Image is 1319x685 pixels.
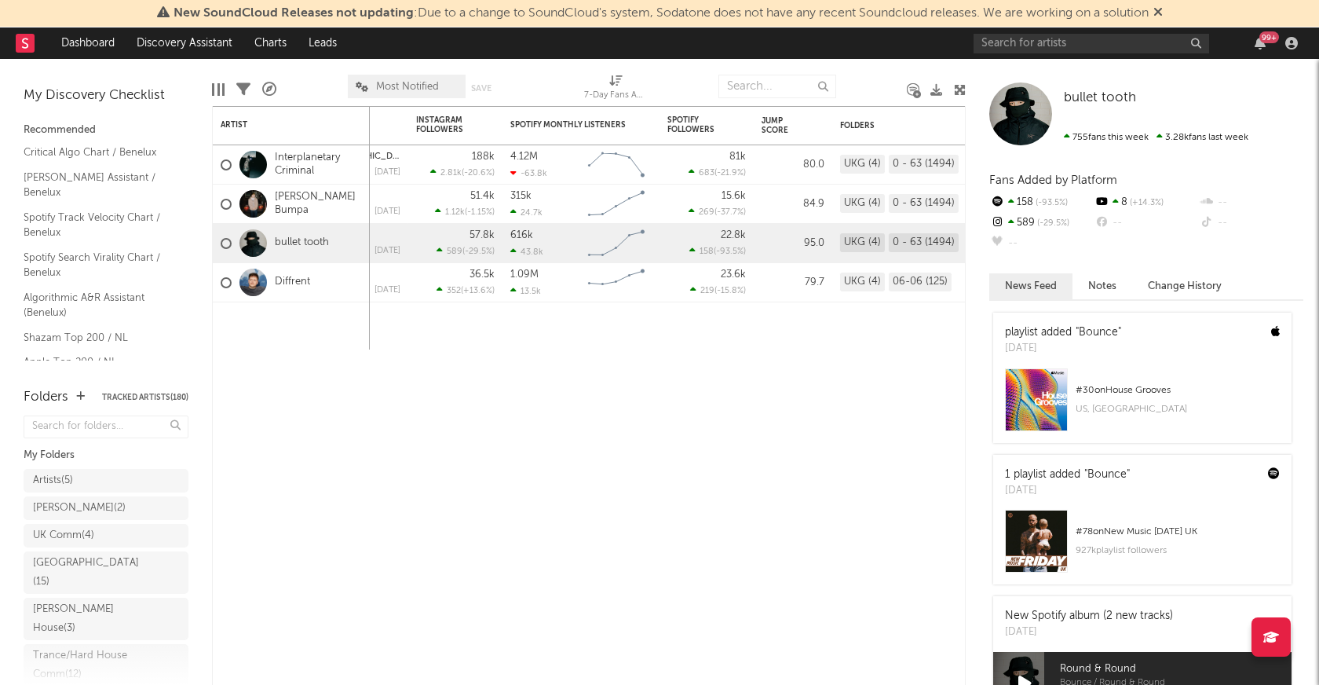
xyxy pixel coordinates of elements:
a: Apple Top 200 / NL [24,353,173,371]
div: 95.0 [762,234,824,253]
div: A&R Pipeline [262,67,276,112]
a: Dashboard [50,27,126,59]
span: -21.9 % [717,169,744,178]
div: [DATE] [1005,483,1130,499]
a: bullet tooth [1064,90,1136,106]
div: 1 playlist added [1005,467,1130,483]
div: Artist [221,120,338,130]
div: -- [989,233,1094,254]
a: Spotify Search Virality Chart / Benelux [24,249,173,281]
button: Notes [1072,273,1132,299]
input: Search for folders... [24,416,188,438]
div: 81k [729,152,746,162]
div: [PERSON_NAME] House ( 3 ) [33,600,144,638]
a: UK Comm(4) [24,524,188,548]
svg: Chart title [581,224,652,263]
button: 99+ [1255,37,1266,49]
svg: Chart title [581,185,652,224]
div: 8 [1094,192,1198,213]
div: 0 - 63 (1494) [889,155,959,174]
button: Save [471,84,491,93]
div: ( ) [689,207,746,217]
div: ( ) [430,167,495,178]
div: 7-Day Fans Added (7-Day Fans Added) [584,86,647,105]
span: : Due to a change to SoundCloud's system, Sodatone does not have any recent Soundcloud releases. ... [174,7,1149,20]
a: [PERSON_NAME](2) [24,496,188,520]
div: 188k [472,152,495,162]
span: 755 fans this week [1064,133,1149,142]
div: playlist added [1005,324,1121,341]
div: Edit Columns [212,67,225,112]
div: UKG (4) [840,194,885,213]
span: -20.6 % [464,169,492,178]
div: Recommended [24,121,188,140]
div: ( ) [437,246,495,256]
div: UK Comm ( 4 ) [33,526,94,545]
div: 23.6k [721,269,746,280]
a: [PERSON_NAME] Assistant / Benelux [24,169,173,201]
button: News Feed [989,273,1072,299]
div: 80.0 [762,156,824,174]
div: My Discovery Checklist [24,86,188,105]
a: Critical Algo Chart / Benelux [24,144,173,161]
div: ( ) [689,167,746,178]
a: Charts [243,27,298,59]
span: 352 [447,287,461,295]
div: 13.5k [510,286,541,296]
input: Search... [718,75,836,98]
div: UKG (4) [840,155,885,174]
div: Artists ( 5 ) [33,471,73,490]
div: 22.8k [721,230,746,240]
span: Fans Added by Platform [989,174,1117,186]
div: My Folders [24,446,188,465]
a: Artists(5) [24,469,188,493]
div: 15.6k [722,191,746,201]
span: 158 [700,247,714,256]
div: 36.5k [470,269,495,280]
span: 269 [699,208,714,217]
a: [PERSON_NAME] Bumpa [275,191,362,218]
div: # 78 on New Music [DATE] UK [1076,522,1280,541]
span: 589 [447,247,462,256]
a: "Bounce" [1076,327,1121,338]
div: 84.9 [762,195,824,214]
div: Spotify Monthly Listeners [510,120,628,130]
div: 158 [989,192,1094,213]
div: 616k [510,230,533,240]
a: [PERSON_NAME] House(3) [24,598,188,640]
a: Interplanetary Criminal [275,152,362,178]
div: 927k playlist followers [1076,541,1280,560]
span: 219 [700,287,714,295]
a: Leads [298,27,348,59]
div: [DATE] [1005,625,1173,640]
span: 683 [699,169,714,178]
span: New SoundCloud Releases not updating [174,7,414,20]
a: Shazam Top 200 / NL [24,329,173,346]
div: ( ) [437,285,495,295]
div: Bounce [259,231,400,240]
div: Rock The Party [259,270,400,279]
div: 06-06 (125) [889,273,952,291]
button: Change History [1132,273,1237,299]
div: 51.4k [470,191,495,201]
div: Doin' it featuring MC DT [259,192,400,200]
div: 43.8k [510,247,543,257]
span: +14.3 % [1127,199,1164,207]
div: Instagram Followers [416,115,471,134]
span: -29.5 % [465,247,492,256]
div: 315k [510,191,532,201]
div: -63.8k [510,168,547,178]
span: bullet tooth [1064,91,1136,104]
div: 4.12M [510,152,538,162]
div: ( ) [689,246,746,256]
span: Most Notified [376,82,439,92]
div: -- [1199,213,1303,233]
div: -- [1199,192,1303,213]
div: Filters [236,67,250,112]
a: [GEOGRAPHIC_DATA](15) [24,551,188,594]
div: ( ) [690,285,746,295]
div: ( ) [435,207,495,217]
div: [DATE] [1005,341,1121,357]
span: 3.28k fans last week [1064,133,1248,142]
div: Jump Score [762,116,801,135]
